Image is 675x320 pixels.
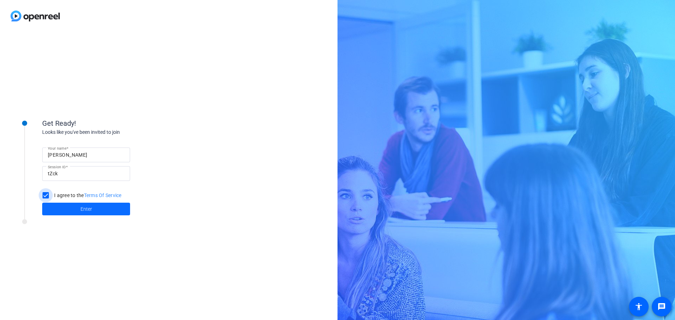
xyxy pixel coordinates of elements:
[42,129,183,136] div: Looks like you've been invited to join
[81,205,92,213] span: Enter
[657,302,666,311] mat-icon: message
[635,302,643,311] mat-icon: accessibility
[53,192,122,199] label: I agree to the
[42,203,130,215] button: Enter
[42,118,183,129] div: Get Ready!
[84,192,122,198] a: Terms Of Service
[48,165,66,169] mat-label: Session ID
[48,146,66,150] mat-label: Your name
